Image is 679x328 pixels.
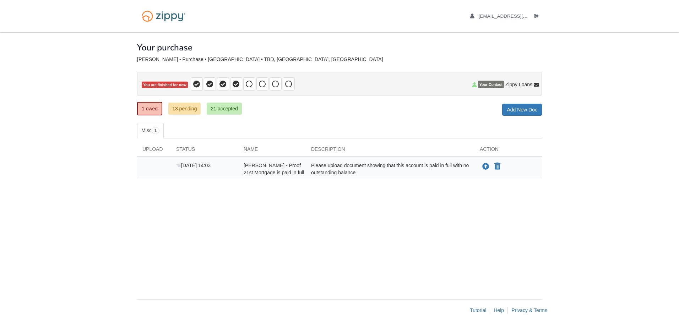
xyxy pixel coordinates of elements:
span: Your Contact [478,81,504,88]
div: Status [171,146,238,156]
span: 1 [152,127,160,134]
a: Tutorial [470,307,486,313]
span: [DATE] 14:03 [176,163,211,168]
a: 1 owed [137,102,162,115]
span: [PERSON_NAME] - Proof 21st Mortgage is paid in full [244,163,304,175]
a: Privacy & Terms [511,307,547,313]
a: Misc [137,123,164,138]
a: Help [494,307,504,313]
div: Upload [137,146,171,156]
a: Log out [534,13,542,21]
div: Name [238,146,306,156]
span: kndrfrmn@icloud.com [479,13,560,19]
a: 21 accepted [207,103,241,115]
h1: Your purchase [137,43,192,52]
div: [PERSON_NAME] - Purchase • [GEOGRAPHIC_DATA] • TBD, [GEOGRAPHIC_DATA], [GEOGRAPHIC_DATA] [137,56,542,62]
span: You are finished for now [142,82,188,88]
span: Zippy Loans [505,81,532,88]
div: Action [474,146,542,156]
button: Upload Kendra Freeman - Proof 21st Mortgage is paid in full [482,162,490,171]
div: Please upload document showing that this account is paid in full with no outstanding balance [306,162,474,176]
div: Description [306,146,474,156]
a: 13 pending [168,103,201,115]
a: Add New Doc [502,104,542,116]
a: edit profile [470,13,560,21]
button: Declare Kendra Freeman - Proof 21st Mortgage is paid in full not applicable [494,162,501,171]
img: Logo [137,7,190,25]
